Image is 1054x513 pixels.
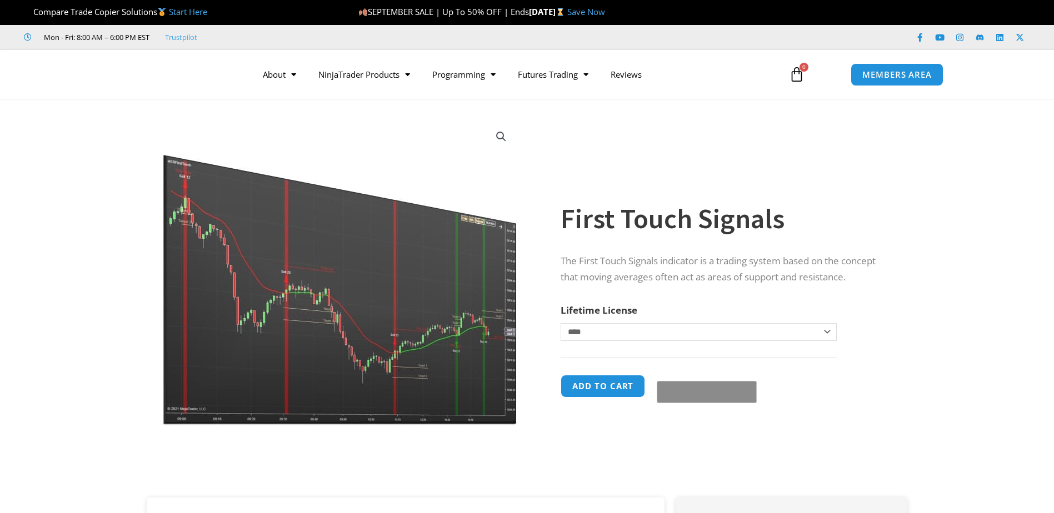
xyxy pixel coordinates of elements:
p: The First Touch Signals indicator is a trading system based on the concept that moving averages o... [561,253,885,285]
img: 🍂 [359,8,367,16]
span: Compare Trade Copier Solutions [24,6,207,17]
a: Save Now [567,6,605,17]
a: View full-screen image gallery [491,127,511,147]
h1: First Touch Signals [561,199,885,238]
a: MEMBERS AREA [851,63,943,86]
button: Add to cart [561,375,645,398]
a: Futures Trading [507,62,600,87]
a: Start Here [169,6,207,17]
img: LogoAI | Affordable Indicators – NinjaTrader [111,54,230,94]
label: Lifetime License [561,304,637,316]
span: 0 [800,63,808,72]
a: Programming [421,62,507,87]
strong: [DATE] [529,6,567,17]
iframe: Secure payment input frame [655,373,755,374]
a: 0 [772,58,821,90]
img: 🏆 [24,8,33,16]
img: 🥇 [158,8,166,16]
a: NinjaTrader Products [307,62,421,87]
span: SEPTEMBER SALE | Up To 50% OFF | Ends [358,6,529,17]
a: Trustpilot [165,31,197,44]
img: First Touch Signals 1 [162,118,519,425]
span: MEMBERS AREA [862,71,932,79]
a: About [252,62,307,87]
nav: Menu [252,62,776,87]
span: Mon - Fri: 8:00 AM – 6:00 PM EST [41,31,149,44]
a: Reviews [600,62,653,87]
a: Clear options [561,346,578,354]
img: ⌛ [556,8,565,16]
button: Buy with GPay [657,381,757,403]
